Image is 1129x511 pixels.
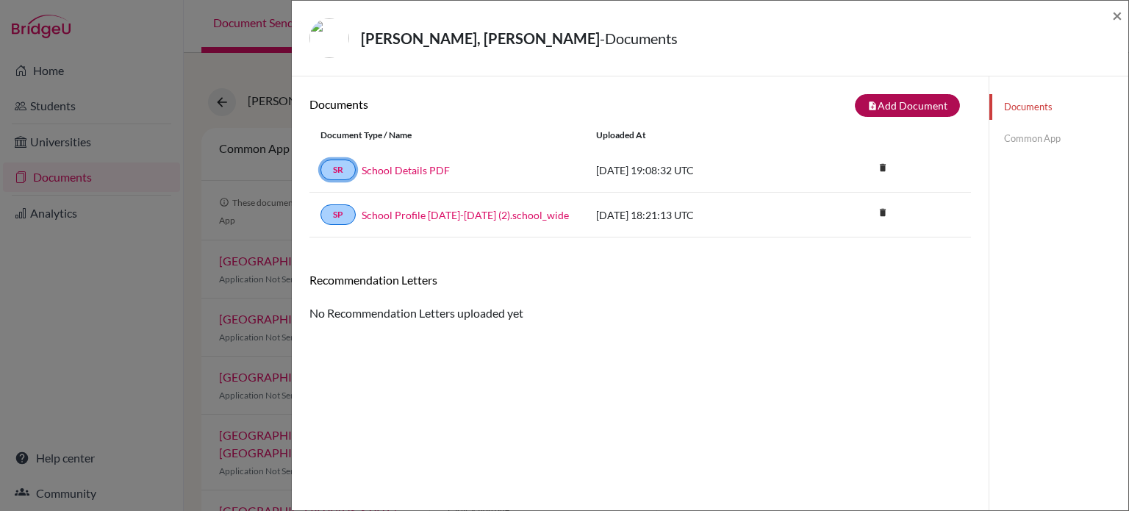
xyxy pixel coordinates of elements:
a: Documents [989,94,1128,120]
div: Document Type / Name [309,129,585,142]
div: [DATE] 19:08:32 UTC [585,162,806,178]
i: delete [872,157,894,179]
span: × [1112,4,1122,26]
div: No Recommendation Letters uploaded yet [309,273,971,322]
strong: [PERSON_NAME], [PERSON_NAME] [361,29,600,47]
a: delete [872,204,894,224]
a: School Profile [DATE]-[DATE] (2).school_wide [362,207,569,223]
span: - Documents [600,29,678,47]
div: Uploaded at [585,129,806,142]
a: SP [320,204,356,225]
a: School Details PDF [362,162,450,178]
i: delete [872,201,894,224]
button: Close [1112,7,1122,24]
a: delete [872,159,894,179]
div: [DATE] 18:21:13 UTC [585,207,806,223]
button: note_addAdd Document [855,94,960,117]
h6: Recommendation Letters [309,273,971,287]
i: note_add [867,101,878,111]
a: Common App [989,126,1128,151]
h6: Documents [309,97,640,111]
a: SR [320,160,356,180]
